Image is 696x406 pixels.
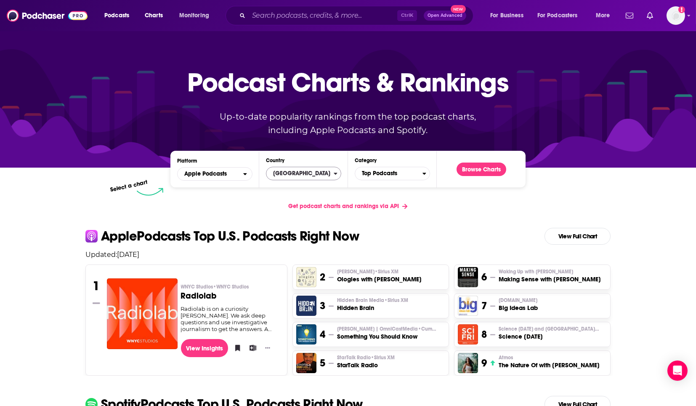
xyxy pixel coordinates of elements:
span: Get podcast charts and rankings via API [288,203,399,210]
span: For Business [490,10,523,21]
h2: Platforms [177,167,252,181]
span: Hidden Brain Media [337,297,408,304]
button: open menu [177,167,252,181]
img: apple Icon [85,230,98,242]
p: Select a chart [109,179,148,193]
img: Ologies with Alie Ward [296,267,316,287]
a: [DOMAIN_NAME]Big Ideas Lab [499,297,538,312]
img: Big Ideas Lab [458,296,478,316]
a: [PERSON_NAME]•Sirius XMOlogies with [PERSON_NAME] [337,268,422,283]
img: Science Friday [458,324,478,345]
span: StarTalk Radio [337,354,395,361]
h3: Ologies with [PERSON_NAME] [337,275,422,283]
span: • Sirius XM [371,355,395,361]
img: StarTalk Radio [296,353,316,373]
span: Top Podcasts [355,166,422,181]
span: More [596,10,610,21]
svg: Add a profile image [678,6,685,13]
span: [PERSON_NAME] [337,268,398,275]
a: Show notifications dropdown [643,8,656,23]
h3: Hidden Brain [337,304,408,312]
h3: 6 [481,271,487,283]
button: open menu [98,9,140,22]
button: Show profile menu [667,6,685,25]
span: WNYC Studios [181,283,249,290]
img: Hidden Brain [296,296,316,316]
span: Apple Podcasts [184,171,227,177]
h3: StarTalk Radio [337,361,395,369]
p: Up-to-date popularity rankings from the top podcast charts, including Apple Podcasts and Spotify. [203,110,493,137]
span: Open Advanced [428,13,462,18]
span: Monitoring [179,10,209,21]
h3: 7 [481,299,487,312]
button: Countries [266,167,341,180]
a: View Full Chart [545,228,611,245]
p: Science Friday and WNYC Studios • WNYC Studios [499,326,600,332]
a: Science [DATE] and [GEOGRAPHIC_DATA]•WNYC StudiosScience [DATE] [499,326,600,341]
p: Hidden Brain Media • Sirius XM [337,297,408,304]
button: Categories [355,167,430,180]
h3: 1 [93,278,100,294]
img: Radiolab [107,278,178,349]
span: Podcasts [104,10,129,21]
img: Making Sense with Sam Harris [458,267,478,287]
button: open menu [484,9,534,22]
a: Show notifications dropdown [622,8,637,23]
span: Waking Up with [PERSON_NAME] [499,268,573,275]
p: Mike Carruthers | OmniCastMedia • Cumulus [337,326,438,332]
img: select arrow [137,188,163,196]
p: Alie Ward • Sirius XM [337,268,422,275]
img: Podchaser - Follow, Share and Rate Podcasts [7,8,88,24]
h3: The Nature Of with [PERSON_NAME] [499,361,600,369]
a: View Insights [181,339,228,357]
span: [PERSON_NAME] | OmniCastMedia [337,326,438,332]
h3: 4 [320,328,325,341]
button: open menu [173,9,220,22]
h3: 8 [481,328,487,341]
span: For Podcasters [537,10,578,21]
span: • WNYC Studios [213,284,249,290]
h3: Big Ideas Lab [499,304,538,312]
img: User Profile [667,6,685,25]
span: Logged in as WE_Broadcast [667,6,685,25]
button: open menu [590,9,621,22]
h3: 9 [481,357,487,369]
span: Atmos [499,354,513,361]
span: Ctrl K [397,10,417,21]
h3: Science [DATE] [499,332,600,341]
h3: 5 [320,357,325,369]
p: Updated: [DATE] [79,251,617,259]
button: Bookmark Podcast [231,342,240,354]
span: • Cumulus [418,326,441,332]
a: Waking Up with [PERSON_NAME]Making Sense with [PERSON_NAME] [499,268,601,283]
p: Atmos [499,354,600,361]
img: Something You Should Know [296,324,316,345]
button: Browse Charts [457,163,506,176]
a: Hidden Brain Media•Sirius XMHidden Brain [337,297,408,312]
a: The Nature Of with Willow Defebaugh [458,353,478,373]
div: Radiolab is on a curiosity [PERSON_NAME]. We ask deep questions and use investigative journalism ... [181,305,281,332]
p: WNYC Studios • WNYC Studios [181,283,281,290]
h3: 3 [320,299,325,312]
p: Apple Podcasts Top U.S. Podcasts Right Now [101,230,359,243]
p: Podcast Charts & Rankings [188,55,509,110]
input: Search podcasts, credits, & more... [249,9,397,22]
a: WNYC Studios•WNYC StudiosRadiolab [181,283,281,305]
span: New [451,5,466,13]
p: Waking Up with Sam Harris [499,268,601,275]
span: Charts [145,10,163,21]
span: [DOMAIN_NAME] [499,297,537,304]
